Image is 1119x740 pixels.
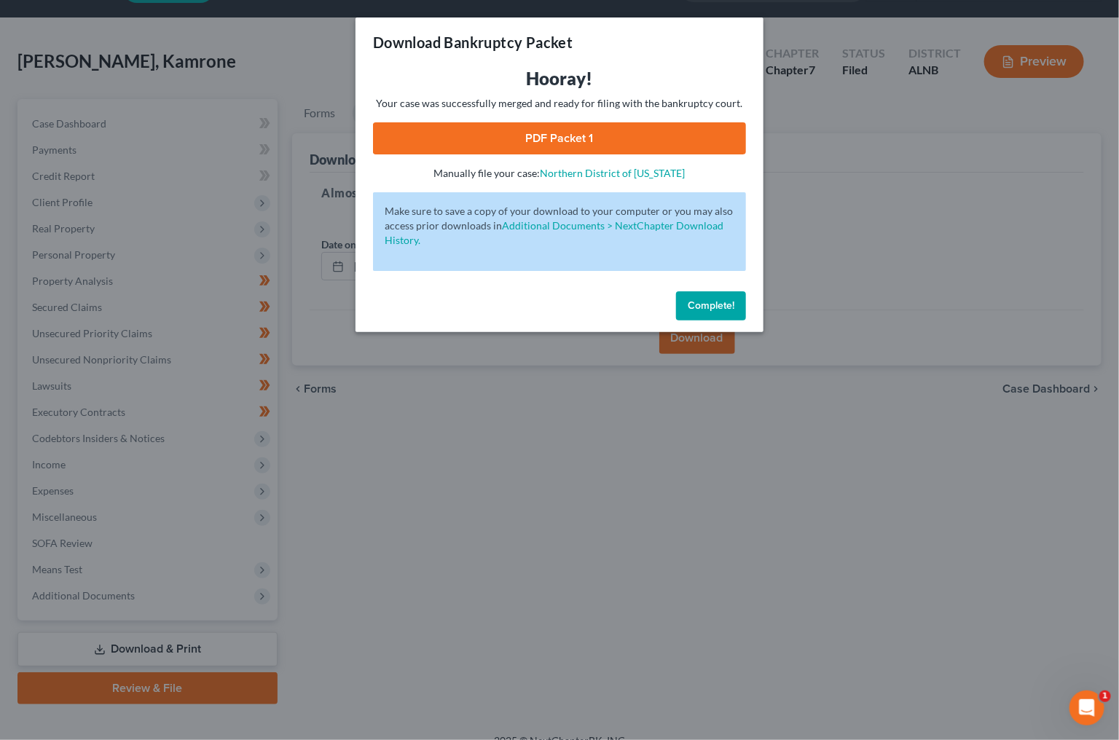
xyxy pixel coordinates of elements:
[1099,690,1111,702] span: 1
[373,122,746,154] a: PDF Packet 1
[385,204,734,248] p: Make sure to save a copy of your download to your computer or you may also access prior downloads in
[373,96,746,111] p: Your case was successfully merged and ready for filing with the bankruptcy court.
[373,32,573,52] h3: Download Bankruptcy Packet
[385,219,723,246] a: Additional Documents > NextChapter Download History.
[676,291,746,320] button: Complete!
[373,67,746,90] h3: Hooray!
[688,299,734,312] span: Complete!
[373,166,746,181] p: Manually file your case:
[1069,690,1104,725] iframe: Intercom live chat
[541,167,686,179] a: Northern District of [US_STATE]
